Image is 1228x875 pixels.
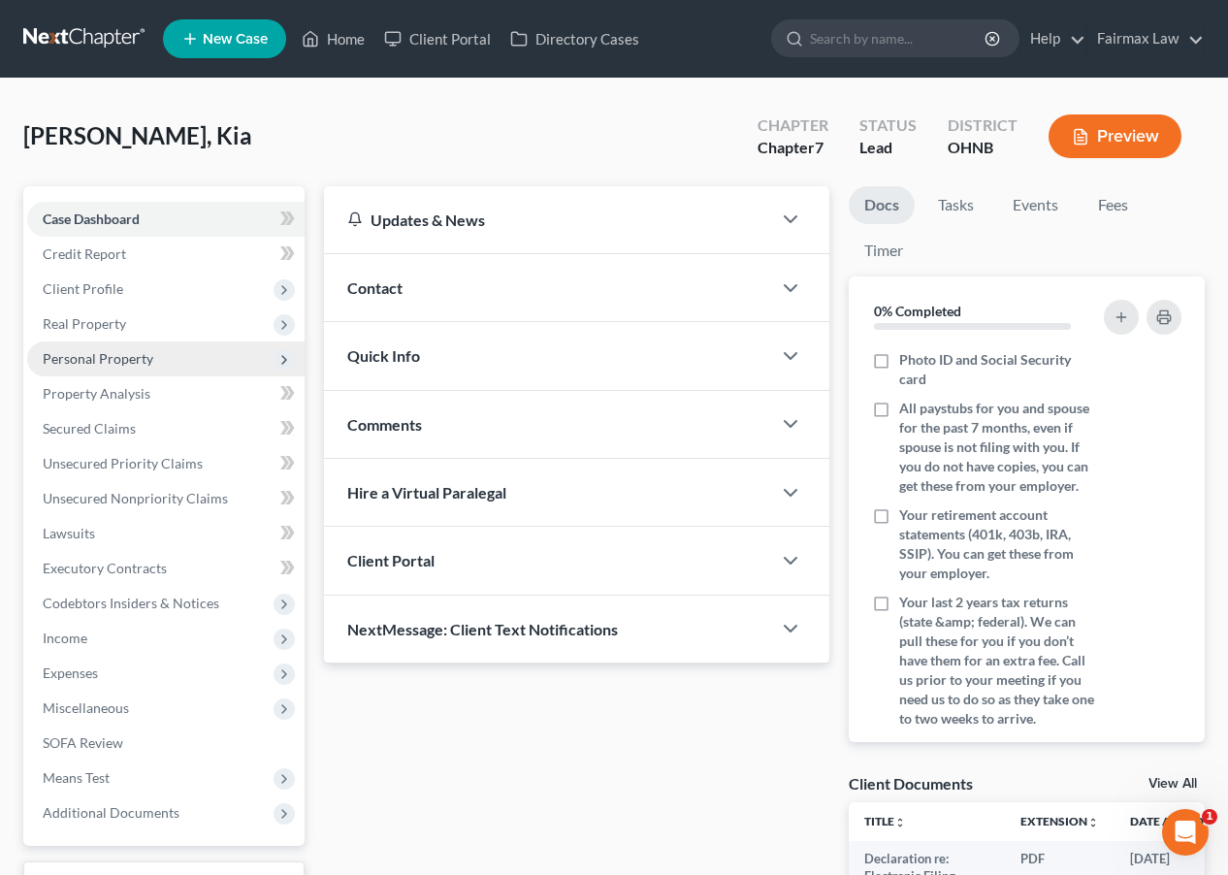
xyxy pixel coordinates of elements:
[894,817,906,828] i: unfold_more
[374,21,501,56] a: Client Portal
[1049,114,1181,158] button: Preview
[849,232,919,270] a: Timer
[43,490,228,506] span: Unsecured Nonpriority Claims
[899,738,1099,855] span: Credit counseling certificate. You must complete it before filing. Call [PHONE_NUMBER]. Call us i...
[1087,21,1204,56] a: Fairmax Law
[758,137,828,159] div: Chapter
[43,525,95,541] span: Lawsuits
[292,21,374,56] a: Home
[810,20,987,56] input: Search by name...
[27,376,305,411] a: Property Analysis
[43,595,219,611] span: Codebtors Insiders & Notices
[43,315,126,332] span: Real Property
[43,664,98,681] span: Expenses
[864,814,906,828] a: Titleunfold_more
[27,202,305,237] a: Case Dashboard
[347,551,435,569] span: Client Portal
[859,114,917,137] div: Status
[43,211,140,227] span: Case Dashboard
[948,137,1018,159] div: OHNB
[1020,21,1085,56] a: Help
[347,210,749,230] div: Updates & News
[1148,777,1197,791] a: View All
[899,593,1099,729] span: Your last 2 years tax returns (state &amp; federal). We can pull these for you if you don’t have ...
[43,699,129,716] span: Miscellaneous
[27,237,305,272] a: Credit Report
[874,303,961,319] strong: 0% Completed
[1020,814,1099,828] a: Extensionunfold_more
[1087,817,1099,828] i: unfold_more
[1130,814,1217,828] a: Date Added expand_more
[347,483,506,502] span: Hire a Virtual Paralegal
[1162,809,1209,856] iframe: Intercom live chat
[859,137,917,159] div: Lead
[27,726,305,761] a: SOFA Review
[43,385,150,402] span: Property Analysis
[347,620,618,638] span: NextMessage: Client Text Notifications
[347,346,420,365] span: Quick Info
[347,278,403,297] span: Contact
[27,481,305,516] a: Unsecured Nonpriority Claims
[899,505,1099,583] span: Your retirement account statements (401k, 403b, IRA, SSIP). You can get these from your employer.
[203,32,268,47] span: New Case
[43,804,179,821] span: Additional Documents
[27,551,305,586] a: Executory Contracts
[43,455,203,471] span: Unsecured Priority Claims
[43,420,136,437] span: Secured Claims
[997,186,1074,224] a: Events
[43,630,87,646] span: Income
[948,114,1018,137] div: District
[43,769,110,786] span: Means Test
[1202,809,1217,825] span: 1
[23,121,252,149] span: [PERSON_NAME], Kia
[849,186,915,224] a: Docs
[27,446,305,481] a: Unsecured Priority Claims
[43,734,123,751] span: SOFA Review
[43,245,126,262] span: Credit Report
[758,114,828,137] div: Chapter
[899,350,1099,389] span: Photo ID and Social Security card
[347,415,422,434] span: Comments
[43,350,153,367] span: Personal Property
[849,773,973,794] div: Client Documents
[1082,186,1144,224] a: Fees
[27,516,305,551] a: Lawsuits
[27,411,305,446] a: Secured Claims
[922,186,989,224] a: Tasks
[815,138,824,156] span: 7
[899,399,1099,496] span: All paystubs for you and spouse for the past 7 months, even if spouse is not filing with you. If ...
[43,560,167,576] span: Executory Contracts
[501,21,649,56] a: Directory Cases
[43,280,123,297] span: Client Profile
